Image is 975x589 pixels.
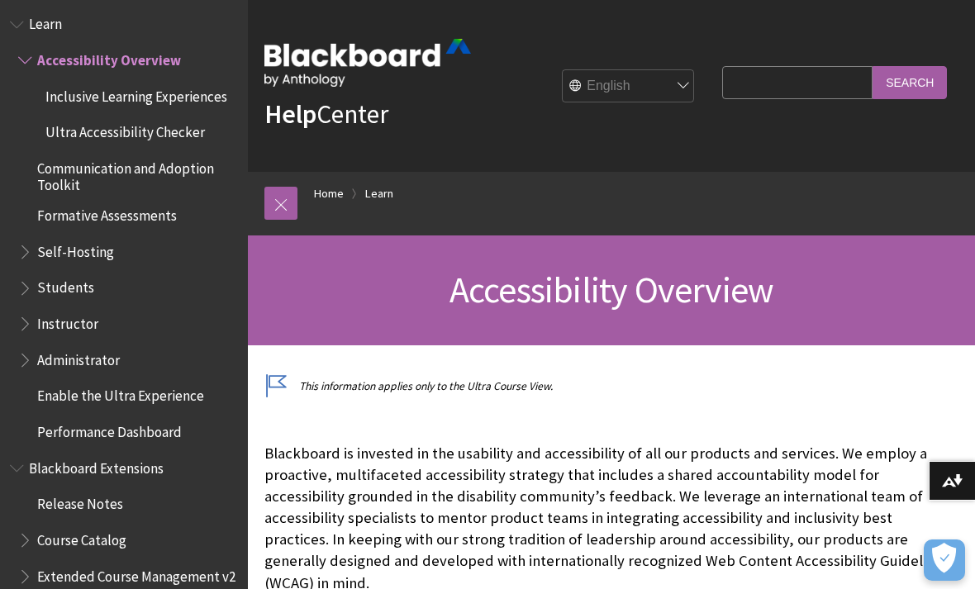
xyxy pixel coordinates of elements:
[873,66,947,98] input: Search
[314,183,344,204] a: Home
[264,39,471,87] img: Blackboard by Anthology
[37,526,126,549] span: Course Catalog
[37,418,182,440] span: Performance Dashboard
[29,11,62,33] span: Learn
[37,382,204,405] span: Enable the Ultra Experience
[29,454,164,477] span: Blackboard Extensions
[365,183,393,204] a: Learn
[264,378,958,394] p: This information applies only to the Ultra Course View.
[37,202,177,224] span: Formative Assessments
[45,83,227,105] span: Inclusive Learning Experiences
[924,539,965,581] button: فتح التفضيلات
[37,46,181,69] span: Accessibility Overview
[37,310,98,332] span: Instructor
[10,11,238,446] nav: Book outline for Blackboard Learn Help
[264,97,316,131] strong: Help
[37,274,94,297] span: Students
[264,97,388,131] a: HelpCenter
[37,154,236,193] span: Communication and Adoption Toolkit
[45,119,205,141] span: Ultra Accessibility Checker
[37,346,120,368] span: Administrator
[37,563,235,585] span: Extended Course Management v2
[37,491,123,513] span: Release Notes
[37,238,114,260] span: Self-Hosting
[563,70,695,103] select: Site Language Selector
[449,267,773,312] span: Accessibility Overview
